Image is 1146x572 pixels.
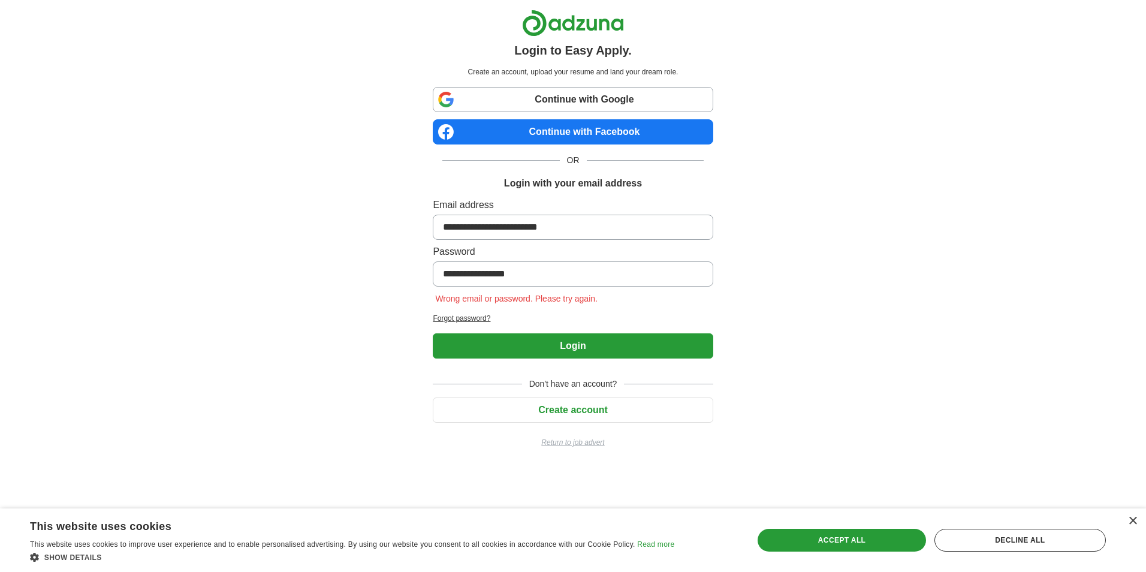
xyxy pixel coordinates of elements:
[514,41,632,59] h1: Login to Easy Apply.
[433,313,713,324] a: Forgot password?
[433,87,713,112] a: Continue with Google
[758,529,925,552] div: Accept all
[433,119,713,144] a: Continue with Facebook
[433,245,713,259] label: Password
[433,437,713,448] a: Return to job advert
[637,540,674,549] a: Read more, opens a new window
[433,333,713,359] button: Login
[44,553,102,562] span: Show details
[522,10,624,37] img: Adzuna logo
[30,551,674,563] div: Show details
[30,540,635,549] span: This website uses cookies to improve user experience and to enable personalised advertising. By u...
[560,154,587,167] span: OR
[1128,517,1137,526] div: Close
[435,67,710,77] p: Create an account, upload your resume and land your dream role.
[522,378,625,390] span: Don't have an account?
[30,516,644,534] div: This website uses cookies
[433,294,600,303] span: Wrong email or password. Please try again.
[433,405,713,415] a: Create account
[934,529,1106,552] div: Decline all
[433,398,713,423] button: Create account
[433,198,713,212] label: Email address
[504,176,642,191] h1: Login with your email address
